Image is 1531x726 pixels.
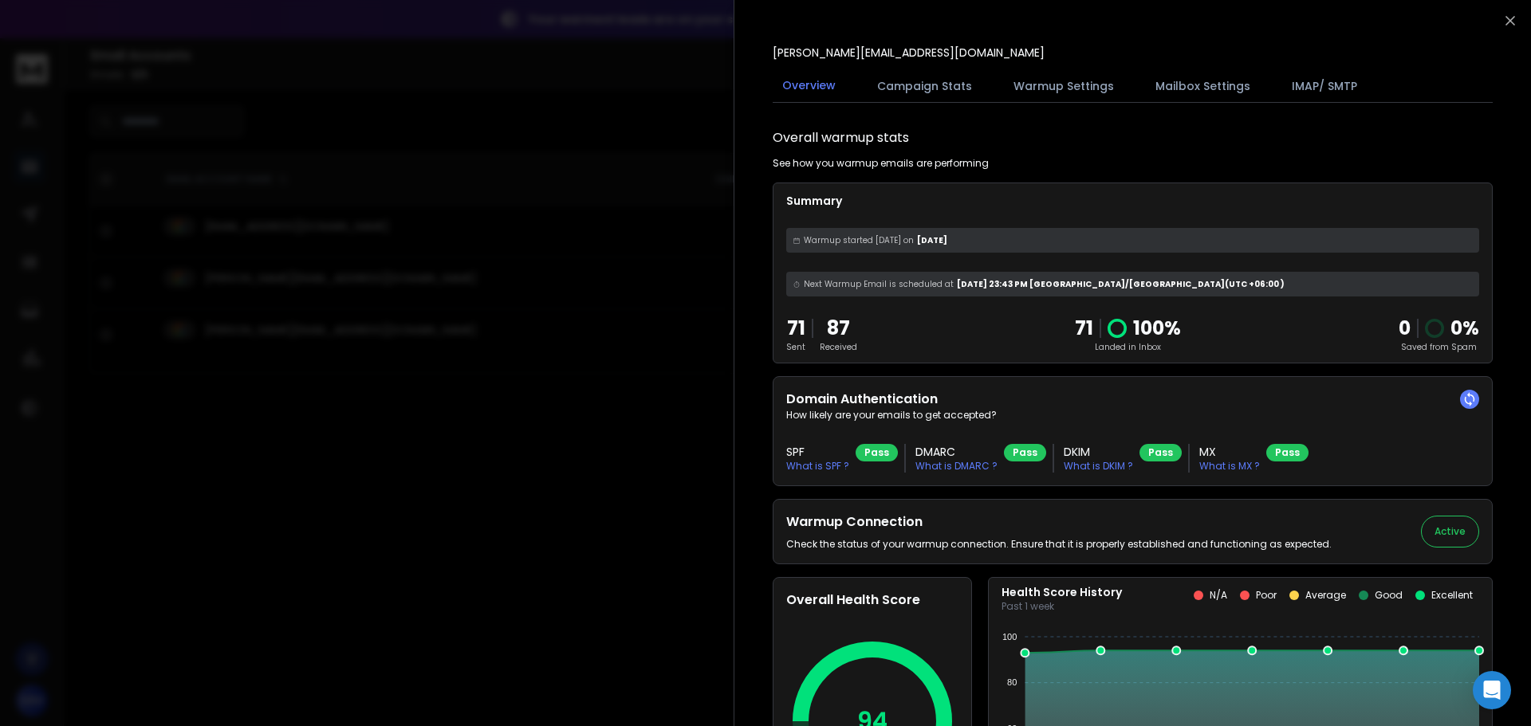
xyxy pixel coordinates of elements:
p: Landed in Inbox [1075,341,1181,353]
h2: Overall Health Score [786,591,958,610]
p: Summary [786,193,1479,209]
button: Active [1421,516,1479,547]
p: Excellent [1431,589,1473,602]
p: Received [820,341,857,353]
button: Campaign Stats [868,69,982,104]
div: Open Intercom Messenger [1473,671,1511,709]
h2: Domain Authentication [786,390,1479,409]
p: Average [1305,589,1346,602]
h2: Warmup Connection [786,512,1332,532]
div: Pass [1266,444,1309,461]
button: IMAP/ SMTP [1282,69,1367,104]
p: Sent [786,341,805,353]
tspan: 100 [1002,632,1017,642]
div: [DATE] 23:43 PM [GEOGRAPHIC_DATA]/[GEOGRAPHIC_DATA] (UTC +06:00 ) [786,272,1479,296]
p: What is SPF ? [786,460,849,473]
p: How likely are your emails to get accepted? [786,409,1479,422]
p: 87 [820,316,857,341]
tspan: 80 [1007,677,1017,687]
p: [PERSON_NAME][EMAIL_ADDRESS][DOMAIN_NAME] [773,45,1045,61]
h3: DKIM [1064,444,1133,460]
p: 100 % [1133,316,1181,341]
p: Past 1 week [1002,600,1122,613]
button: Warmup Settings [1004,69,1124,104]
p: What is MX ? [1199,460,1260,473]
p: Poor [1256,589,1277,602]
p: Good [1375,589,1403,602]
p: N/A [1210,589,1227,602]
p: 71 [786,316,805,341]
p: Check the status of your warmup connection. Ensure that it is properly established and functionin... [786,538,1332,551]
div: Pass [1004,444,1046,461]
div: Pass [1139,444,1182,461]
span: Next Warmup Email is scheduled at [804,278,954,290]
strong: 0 [1399,315,1411,341]
h3: DMARC [915,444,998,460]
h3: MX [1199,444,1260,460]
p: What is DMARC ? [915,460,998,473]
div: [DATE] [786,228,1479,253]
button: Mailbox Settings [1146,69,1260,104]
span: Warmup started [DATE] on [804,234,914,246]
p: 0 % [1450,316,1479,341]
p: What is DKIM ? [1064,460,1133,473]
div: Pass [856,444,898,461]
p: Health Score History [1002,584,1122,600]
p: 71 [1075,316,1093,341]
p: Saved from Spam [1399,341,1479,353]
button: Overview [773,68,845,104]
p: See how you warmup emails are performing [773,157,989,170]
h3: SPF [786,444,849,460]
h1: Overall warmup stats [773,128,909,147]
